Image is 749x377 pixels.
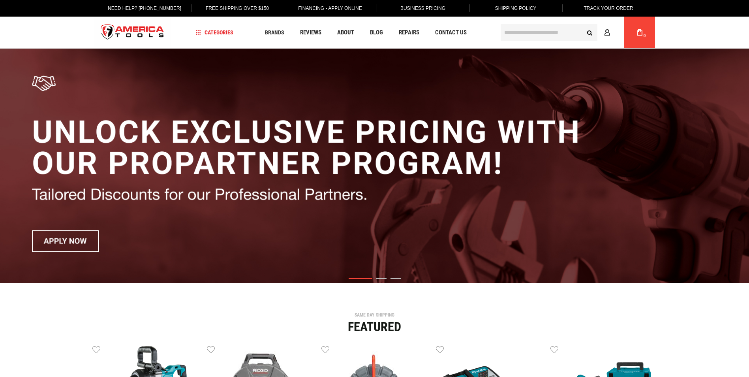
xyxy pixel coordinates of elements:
span: Repairs [399,30,419,36]
span: Contact Us [435,30,467,36]
a: Brands [261,27,288,38]
span: Shipping Policy [495,6,537,11]
a: 0 [632,17,647,48]
a: store logo [94,18,171,47]
span: Blog [370,30,383,36]
span: Categories [195,30,233,35]
img: America Tools [94,18,171,47]
button: Search [582,25,597,40]
a: Blog [366,27,387,38]
a: Reviews [297,27,325,38]
a: Contact Us [432,27,470,38]
span: About [337,30,354,36]
a: Repairs [395,27,423,38]
span: Reviews [300,30,321,36]
a: Categories [192,27,237,38]
span: Brands [265,30,284,35]
span: 0 [644,34,646,38]
a: About [334,27,358,38]
div: SAME DAY SHIPPING [92,313,657,317]
div: Featured [92,320,657,333]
